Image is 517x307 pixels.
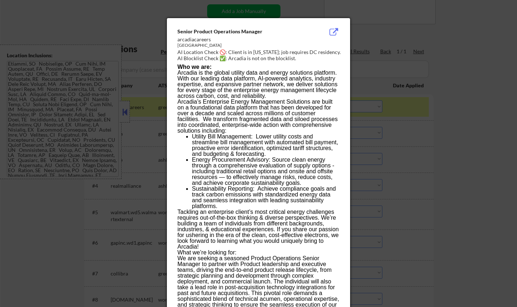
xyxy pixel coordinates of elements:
[177,99,339,134] p: Arcadia’s Enterprise Energy Management Solutions are built on a foundational data platform that h...
[177,36,303,43] div: arcadiacareers
[177,64,212,70] strong: Who we are:
[192,157,339,186] li: Energy Procurement Advisory: Source clean energy through a comprehensive evaluation of supply opt...
[177,250,339,256] h1: What we’re looking for:
[177,49,342,56] div: AI Location Check 🚫: Client is in [US_STATE]; job requires DC residency.
[177,55,342,62] div: AI Blocklist Check ✅: Arcadia is not on the blocklist.
[177,42,303,49] div: [GEOGRAPHIC_DATA]
[177,209,339,250] p: Tackling an enterprise client’s most critical energy challenges requires out-of-the-box thinking ...
[192,134,339,157] li: Utility Bill Management: Lower utility costs and streamline bill management with automated bill p...
[177,28,303,35] div: Senior Product Operations Manager
[192,186,339,209] li: Sustainability Reporting: Achieve compliance goals and track carbon emissions with standardized e...
[177,70,339,99] p: Arcadia is the global utility data and energy solutions platform. With our leading data platform,...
